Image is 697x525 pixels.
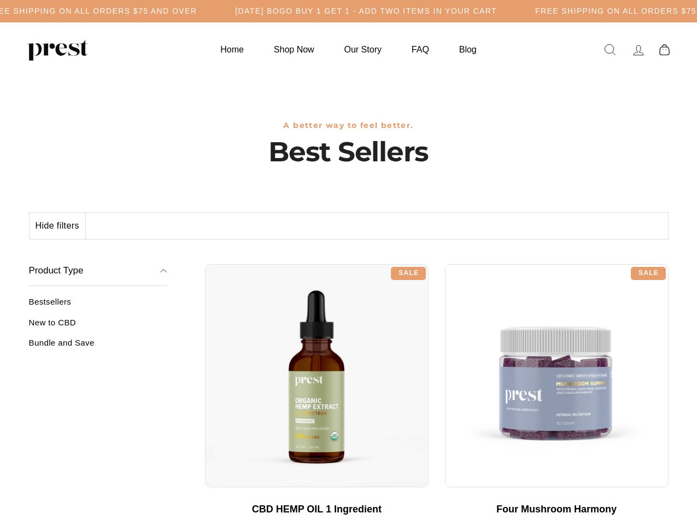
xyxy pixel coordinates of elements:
[207,39,257,60] a: Home
[331,39,395,60] a: Our Story
[398,39,443,60] a: FAQ
[235,7,497,16] h5: [DATE] BOGO BUY 1 GET 1 - ADD TWO ITEMS IN YOUR CART
[260,39,328,60] a: Shop Now
[446,39,490,60] a: Blog
[29,136,669,168] h1: Best Sellers
[216,504,418,516] div: CBD HEMP OIL 1 Ingredient
[391,267,426,280] div: Sale
[207,39,490,60] ul: Primary
[30,213,86,239] button: Hide filters
[29,121,669,130] h3: A better way to feel better.
[29,297,167,315] a: Bestsellers
[27,39,87,61] img: PREST ORGANICS
[456,504,658,516] div: Four Mushroom Harmony
[29,338,167,356] a: Bundle and Save
[29,256,167,287] button: Product Type
[29,318,167,336] a: New to CBD
[631,267,666,280] div: Sale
